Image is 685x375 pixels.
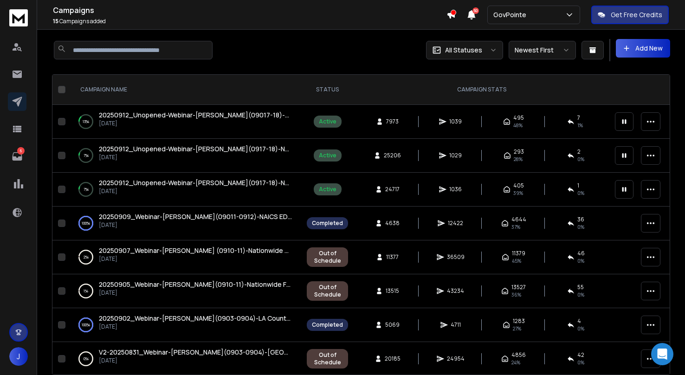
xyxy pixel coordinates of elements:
[9,9,28,26] img: logo
[577,250,585,257] span: 46
[514,155,523,163] span: 28 %
[99,348,292,357] a: V2-20250831_Webinar-[PERSON_NAME](0903-0904)-[GEOGRAPHIC_DATA] (ISD) RFP-[US_STATE]
[385,220,400,227] span: 4638
[84,252,89,262] p: 2 %
[84,185,89,194] p: 7 %
[99,110,292,120] a: 20250912_Unopened-Webinar-[PERSON_NAME](09017-18)-NAICS EDU Support - Nationwide Contracts
[449,152,462,159] span: 1029
[312,321,343,329] div: Completed
[577,317,581,325] span: 4
[99,246,292,255] a: 20250907_Webinar-[PERSON_NAME] (0910-11)-Nationwide Marketing Support Contracts
[513,114,524,122] span: 495
[83,117,89,126] p: 13 %
[99,314,386,323] span: 20250902_Webinar-[PERSON_NAME](0903-0904)-LA County Public Works & Health Services
[69,308,301,342] td: 100%20250902_Webinar-[PERSON_NAME](0903-0904)-LA County Public Works & Health Services[DATE]
[385,321,400,329] span: 5069
[99,212,292,221] a: 20250909_Webinar-[PERSON_NAME](09011-0912)-NAICS EDU Support - Nationwide Contracts
[512,250,525,257] span: 11379
[99,110,417,119] span: 20250912_Unopened-Webinar-[PERSON_NAME](09017-18)-NAICS EDU Support - Nationwide Contracts
[445,45,482,55] p: All Statuses
[69,105,301,139] td: 13%20250912_Unopened-Webinar-[PERSON_NAME](09017-18)-NAICS EDU Support - Nationwide Contracts[DATE]
[451,321,461,329] span: 4711
[99,212,392,221] span: 20250909_Webinar-[PERSON_NAME](09011-0912)-NAICS EDU Support - Nationwide Contracts
[99,280,363,289] span: 20250905_Webinar-[PERSON_NAME](0910-11)-Nationwide Facility Support Contracts
[577,223,584,231] span: 0 %
[509,41,576,59] button: Newest First
[53,5,446,16] h1: Campaigns
[312,351,343,366] div: Out of Schedule
[69,207,301,240] td: 100%20250909_Webinar-[PERSON_NAME](09011-0912)-NAICS EDU Support - Nationwide Contracts[DATE]
[319,152,336,159] div: Active
[8,147,26,166] a: 6
[513,182,524,189] span: 405
[312,250,343,265] div: Out of Schedule
[513,325,521,332] span: 27 %
[447,287,464,295] span: 43234
[493,10,530,19] p: GovPointe
[69,173,301,207] td: 7%20250912_Unopened-Webinar-[PERSON_NAME](0917-18)-Nationwide Facility Support Contracts[DATE]
[512,257,521,265] span: 45 %
[577,155,584,163] span: 0 %
[511,284,526,291] span: 13527
[511,359,520,366] span: 24 %
[449,118,462,125] span: 1039
[301,75,354,105] th: STATUS
[448,220,463,227] span: 12422
[99,289,292,297] p: [DATE]
[99,120,292,127] p: [DATE]
[99,187,292,195] p: [DATE]
[577,216,584,223] span: 36
[386,118,399,125] span: 7973
[511,223,520,231] span: 37 %
[447,355,465,362] span: 24954
[99,246,375,255] span: 20250907_Webinar-[PERSON_NAME] (0910-11)-Nationwide Marketing Support Contracts
[99,144,407,153] span: 20250912_Unopened-Webinar-[PERSON_NAME](0917-18)-Nationwide Marketing Support Contracts
[82,219,90,228] p: 100 %
[319,186,336,193] div: Active
[84,151,89,160] p: 7 %
[354,75,609,105] th: CAMPAIGN STATS
[99,221,292,229] p: [DATE]
[17,147,25,155] p: 6
[577,189,584,197] span: 0 %
[511,216,526,223] span: 4644
[513,189,523,197] span: 39 %
[99,144,292,154] a: 20250912_Unopened-Webinar-[PERSON_NAME](0917-18)-Nationwide Marketing Support Contracts
[447,253,465,261] span: 36509
[99,178,397,187] span: 20250912_Unopened-Webinar-[PERSON_NAME](0917-18)-Nationwide Facility Support Contracts
[514,148,524,155] span: 293
[651,343,673,365] div: Open Intercom Messenger
[591,6,669,24] button: Get Free Credits
[385,186,400,193] span: 24717
[9,347,28,366] button: J
[511,351,526,359] span: 4856
[577,325,584,332] span: 0 %
[69,240,301,274] td: 2%20250907_Webinar-[PERSON_NAME] (0910-11)-Nationwide Marketing Support Contracts[DATE]
[53,17,58,25] span: 15
[53,18,446,25] p: Campaigns added
[99,178,292,187] a: 20250912_Unopened-Webinar-[PERSON_NAME](0917-18)-Nationwide Facility Support Contracts
[577,257,584,265] span: 0 %
[99,154,292,161] p: [DATE]
[69,274,301,308] td: 1%20250905_Webinar-[PERSON_NAME](0910-11)-Nationwide Facility Support Contracts[DATE]
[577,359,584,366] span: 0 %
[99,348,408,356] span: V2-20250831_Webinar-[PERSON_NAME](0903-0904)-[GEOGRAPHIC_DATA] (ISD) RFP-[US_STATE]
[611,10,662,19] p: Get Free Credits
[84,354,89,363] p: 0 %
[511,291,521,298] span: 36 %
[99,280,292,289] a: 20250905_Webinar-[PERSON_NAME](0910-11)-Nationwide Facility Support Contracts
[449,186,462,193] span: 1036
[84,286,88,296] p: 1 %
[385,355,401,362] span: 20185
[577,148,581,155] span: 2
[69,75,301,105] th: CAMPAIGN NAME
[616,39,670,58] button: Add New
[577,284,584,291] span: 55
[513,122,523,129] span: 48 %
[99,357,292,364] p: [DATE]
[99,255,292,263] p: [DATE]
[99,323,292,330] p: [DATE]
[577,182,579,189] span: 1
